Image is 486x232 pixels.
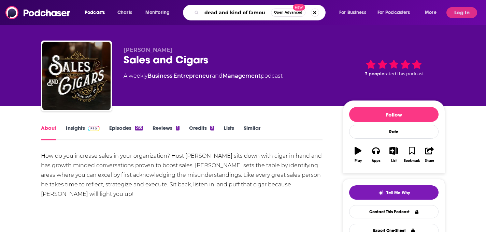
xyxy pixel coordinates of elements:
[365,71,384,76] span: 3 people
[349,125,439,139] div: Rate
[425,8,437,17] span: More
[66,125,100,140] a: InsightsPodchaser Pro
[224,125,234,140] a: Lists
[172,73,173,79] span: ,
[5,6,71,19] img: Podchaser - Follow, Share and Rate Podcasts
[80,7,114,18] button: open menu
[145,8,170,17] span: Monitoring
[372,159,381,163] div: Apps
[349,107,439,122] button: Follow
[404,159,420,163] div: Bookmark
[349,185,439,200] button: tell me why sparkleTell Me Why
[244,125,260,140] a: Similar
[109,125,143,140] a: Episodes235
[153,125,179,140] a: Reviews1
[403,142,420,167] button: Bookmark
[378,190,384,196] img: tell me why sparkle
[425,159,434,163] div: Share
[385,142,403,167] button: List
[343,47,445,89] div: 3 peoplerated this podcast
[117,8,132,17] span: Charts
[42,42,111,110] img: Sales and Cigars
[420,7,445,18] button: open menu
[377,8,410,17] span: For Podcasters
[391,159,397,163] div: List
[88,126,100,131] img: Podchaser Pro
[373,7,420,18] button: open menu
[135,126,143,130] div: 235
[41,151,323,199] div: How do you increase sales in your organization? Host [PERSON_NAME] sits down with cigar in hand a...
[274,11,302,14] span: Open Advanced
[293,4,305,11] span: New
[349,205,439,218] a: Contact This Podcast
[367,142,385,167] button: Apps
[334,7,375,18] button: open menu
[124,47,172,53] span: [PERSON_NAME]
[85,8,105,17] span: Podcasts
[176,126,179,130] div: 1
[271,9,305,17] button: Open AdvancedNew
[189,125,214,140] a: Credits3
[349,142,367,167] button: Play
[210,126,214,130] div: 3
[147,73,172,79] a: Business
[202,7,271,18] input: Search podcasts, credits, & more...
[384,71,424,76] span: rated this podcast
[421,142,439,167] button: Share
[124,72,283,80] div: A weekly podcast
[223,73,261,79] a: Management
[339,8,366,17] span: For Business
[355,159,362,163] div: Play
[212,73,223,79] span: and
[141,7,178,18] button: open menu
[173,73,212,79] a: Entrepreneur
[386,190,410,196] span: Tell Me Why
[446,7,477,18] button: Log In
[41,125,56,140] a: About
[113,7,136,18] a: Charts
[189,5,332,20] div: Search podcasts, credits, & more...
